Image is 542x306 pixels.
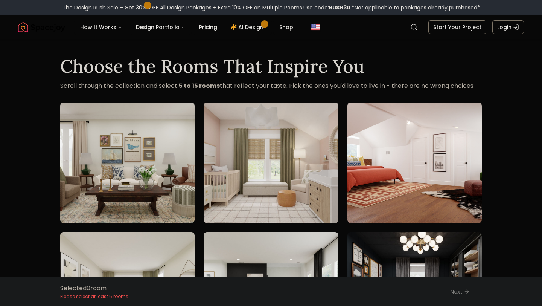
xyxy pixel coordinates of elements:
[60,284,128,293] p: Selected 0 room
[350,4,480,11] span: *Not applicable to packages already purchased*
[311,23,320,32] img: United States
[60,294,128,300] p: Please select at least 5 rooms
[329,4,350,11] b: RUSH30
[74,20,299,35] nav: Main
[18,20,65,35] a: Spacejoy
[273,20,299,35] a: Shop
[18,20,65,35] img: Spacejoy Logo
[62,4,480,11] div: The Design Rush Sale – Get 30% OFF All Design Packages + Extra 10% OFF on Multiple Rooms.
[193,20,223,35] a: Pricing
[225,20,272,35] a: AI Design
[303,4,350,11] span: Use code:
[74,20,128,35] button: How It Works
[60,57,482,75] h1: Choose the Rooms That Inspire You
[18,15,524,39] nav: Global
[179,81,220,90] strong: 5 to 15 rooms
[492,20,524,34] a: Login
[204,103,338,223] img: Room room-2
[60,103,195,223] img: Room room-1
[60,81,482,90] p: Scroll through the collection and select that reflect your taste. Pick the ones you'd love to liv...
[130,20,192,35] button: Design Portfolio
[428,20,486,34] a: Start Your Project
[347,103,482,223] img: Room room-3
